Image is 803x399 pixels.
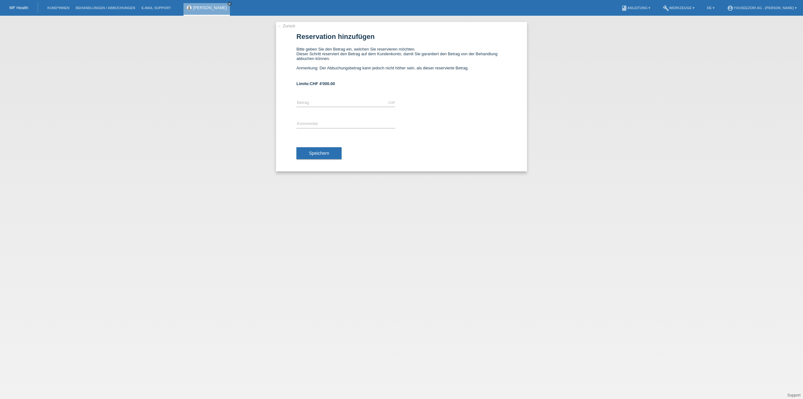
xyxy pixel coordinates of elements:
h1: Reservation hinzufügen [296,33,507,40]
a: MF Health [9,5,28,10]
div: CHF [388,101,395,105]
a: buildWerkzeuge ▾ [660,6,698,10]
a: E-Mail Support [138,6,174,10]
i: close [228,2,231,5]
a: close [227,2,232,6]
a: DE ▾ [704,6,718,10]
a: Behandlungen / Abbuchungen [72,6,138,10]
i: account_circle [727,5,733,11]
a: [PERSON_NAME] [193,5,227,10]
i: build [663,5,669,11]
a: Kund*innen [44,6,72,10]
a: ← Zurück [278,24,295,28]
a: account_circleYOUSEEZüRi AG - [PERSON_NAME] ▾ [724,6,800,10]
a: Support [787,393,800,397]
i: book [621,5,627,11]
a: bookAnleitung ▾ [618,6,653,10]
button: Speichern [296,147,342,159]
b: Limite: [296,81,335,86]
span: CHF 4'000.00 [310,81,335,86]
span: Speichern [309,151,329,156]
div: Bitte geben Sie den Betrag ein, welchen Sie reservieren möchten. Dieser Schritt reserviert den Be... [296,47,507,75]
